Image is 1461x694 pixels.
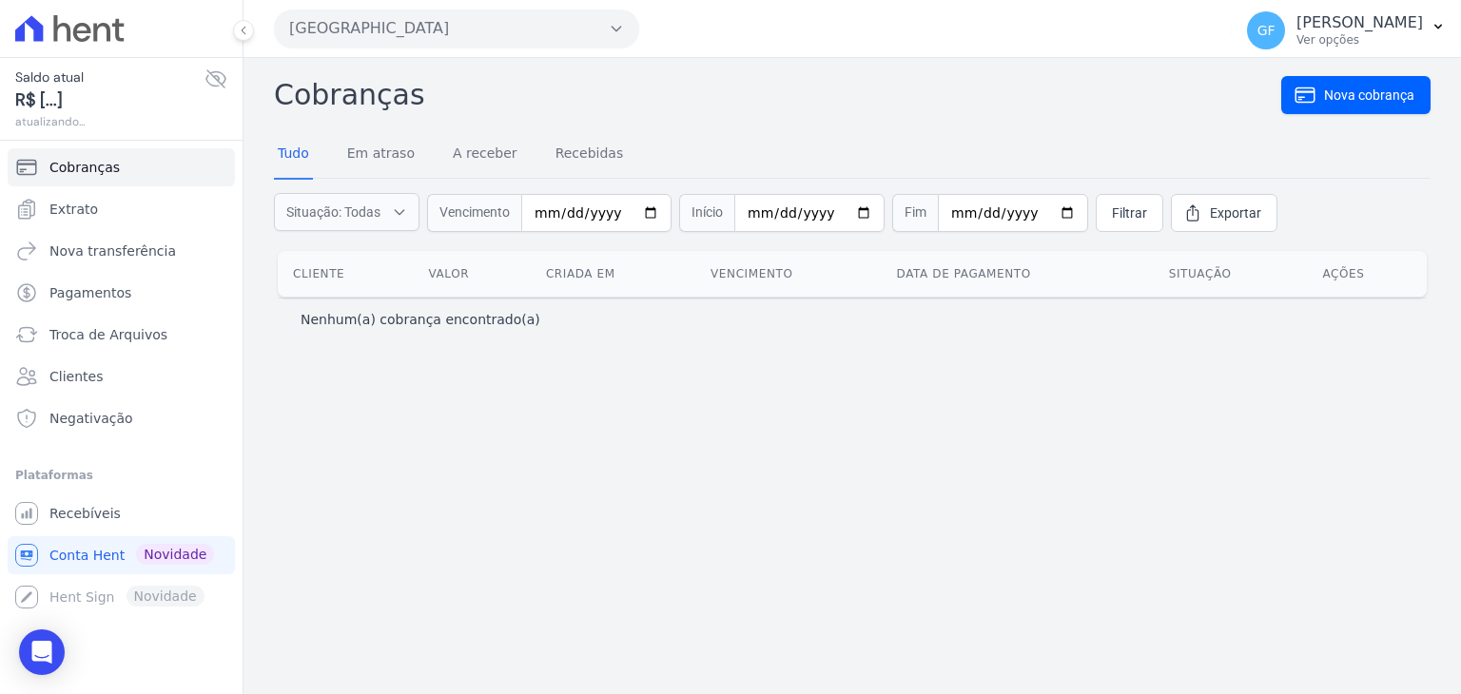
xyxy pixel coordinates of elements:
span: Pagamentos [49,283,131,302]
th: Data de pagamento [882,251,1154,297]
a: Extrato [8,190,235,228]
a: Clientes [8,357,235,395]
a: Recebíveis [8,494,235,532]
a: Em atraso [343,130,419,180]
span: Clientes [49,367,103,386]
th: Valor [414,251,531,297]
span: Negativação [49,409,133,428]
span: atualizando... [15,113,205,130]
span: Troca de Arquivos [49,325,167,344]
span: Cobranças [49,158,120,177]
span: Novidade [136,544,214,565]
a: Filtrar [1096,194,1163,232]
button: Situação: Todas [274,193,419,231]
a: Nova cobrança [1281,76,1431,114]
span: Conta Hent [49,546,125,565]
span: Exportar [1210,203,1261,222]
p: Ver opções [1296,32,1423,48]
a: Exportar [1171,194,1277,232]
a: Nova transferência [8,232,235,270]
button: [GEOGRAPHIC_DATA] [274,10,639,48]
span: Situação: Todas [286,202,380,222]
p: Nenhum(a) cobrança encontrado(a) [301,310,540,329]
a: A receber [449,130,521,180]
span: Início [679,194,734,232]
div: Plataformas [15,464,227,487]
span: Nova cobrança [1324,86,1414,105]
a: Recebidas [552,130,628,180]
a: Tudo [274,130,313,180]
h2: Cobranças [274,73,1281,116]
th: Situação [1154,251,1308,297]
button: GF [PERSON_NAME] Ver opções [1232,4,1461,57]
span: Filtrar [1112,203,1147,222]
span: Fim [892,194,938,232]
span: GF [1257,24,1276,37]
span: Nova transferência [49,241,176,260]
th: Criada em [531,251,695,297]
span: Saldo atual [15,67,205,87]
nav: Sidebar [15,148,227,616]
span: R$ [...] [15,87,205,113]
span: Extrato [49,200,98,219]
a: Cobranças [8,148,235,186]
th: Ações [1307,251,1427,297]
span: Recebíveis [49,504,121,523]
p: [PERSON_NAME] [1296,13,1423,32]
a: Troca de Arquivos [8,316,235,354]
div: Open Intercom Messenger [19,629,65,675]
th: Vencimento [695,251,882,297]
span: Vencimento [427,194,521,232]
a: Negativação [8,399,235,437]
a: Pagamentos [8,274,235,312]
a: Conta Hent Novidade [8,536,235,574]
th: Cliente [278,251,414,297]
